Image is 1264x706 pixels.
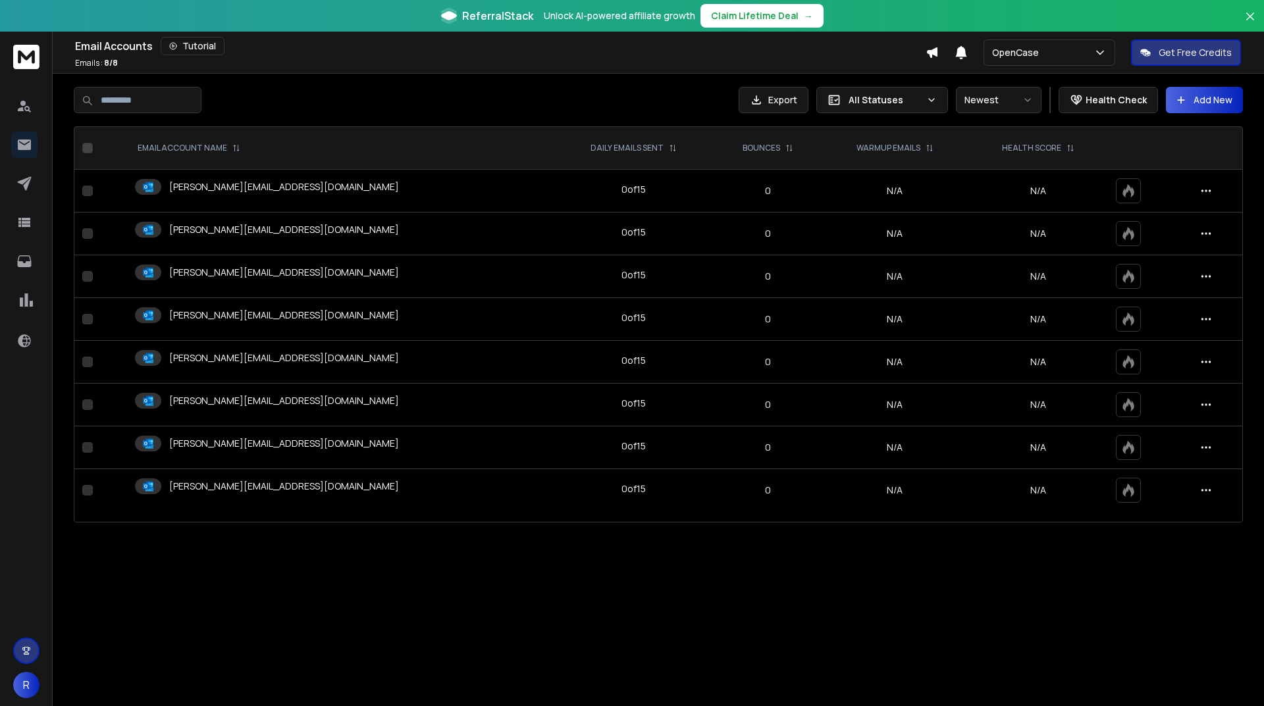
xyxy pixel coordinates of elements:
div: Email Accounts [75,37,926,55]
button: Close banner [1242,8,1259,39]
p: 0 [722,484,814,497]
p: [PERSON_NAME][EMAIL_ADDRESS][DOMAIN_NAME] [169,437,399,450]
p: 0 [722,398,814,411]
td: N/A [822,170,968,213]
p: 0 [722,355,814,368]
p: BOUNCES [743,143,780,153]
p: DAILY EMAILS SENT [591,143,664,153]
p: N/A [976,355,1100,368]
p: OpenCase [992,46,1044,59]
button: R [13,672,39,698]
td: N/A [822,426,968,469]
div: 0 of 15 [621,183,646,196]
p: 0 [722,227,814,240]
div: 0 of 15 [621,482,646,495]
p: 0 [722,270,814,283]
div: 0 of 15 [621,226,646,239]
div: 0 of 15 [621,397,646,410]
p: N/A [976,184,1100,197]
button: Add New [1166,87,1243,113]
p: Emails : [75,58,118,68]
p: N/A [976,313,1100,326]
div: 0 of 15 [621,311,646,324]
p: 0 [722,184,814,197]
p: N/A [976,270,1100,283]
td: N/A [822,341,968,384]
div: 0 of 15 [621,354,646,367]
button: Health Check [1059,87,1158,113]
p: Unlock AI-powered affiliate growth [544,9,695,22]
p: [PERSON_NAME][EMAIL_ADDRESS][DOMAIN_NAME] [169,180,399,193]
p: 0 [722,313,814,326]
td: N/A [822,213,968,255]
td: N/A [822,384,968,426]
p: [PERSON_NAME][EMAIL_ADDRESS][DOMAIN_NAME] [169,223,399,236]
p: N/A [976,398,1100,411]
p: [PERSON_NAME][EMAIL_ADDRESS][DOMAIN_NAME] [169,394,399,407]
p: [PERSON_NAME][EMAIL_ADDRESS][DOMAIN_NAME] [169,309,399,322]
p: [PERSON_NAME][EMAIL_ADDRESS][DOMAIN_NAME] [169,480,399,493]
p: Health Check [1086,93,1147,107]
button: Tutorial [161,37,224,55]
p: [PERSON_NAME][EMAIL_ADDRESS][DOMAIN_NAME] [169,351,399,365]
span: → [804,9,813,22]
button: Export [739,87,808,113]
div: 0 of 15 [621,440,646,453]
td: N/A [822,469,968,512]
p: Get Free Credits [1159,46,1232,59]
td: N/A [822,298,968,341]
p: HEALTH SCORE [1002,143,1061,153]
p: All Statuses [849,93,921,107]
td: N/A [822,255,968,298]
p: [PERSON_NAME][EMAIL_ADDRESS][DOMAIN_NAME] [169,266,399,279]
p: 0 [722,441,814,454]
button: Get Free Credits [1131,39,1241,66]
button: Claim Lifetime Deal→ [700,4,824,28]
div: EMAIL ACCOUNT NAME [138,143,240,153]
p: N/A [976,484,1100,497]
p: WARMUP EMAILS [856,143,920,153]
p: N/A [976,227,1100,240]
div: 0 of 15 [621,268,646,282]
span: 8 / 8 [104,57,118,68]
p: N/A [976,441,1100,454]
span: ReferralStack [462,8,533,24]
button: Newest [956,87,1041,113]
